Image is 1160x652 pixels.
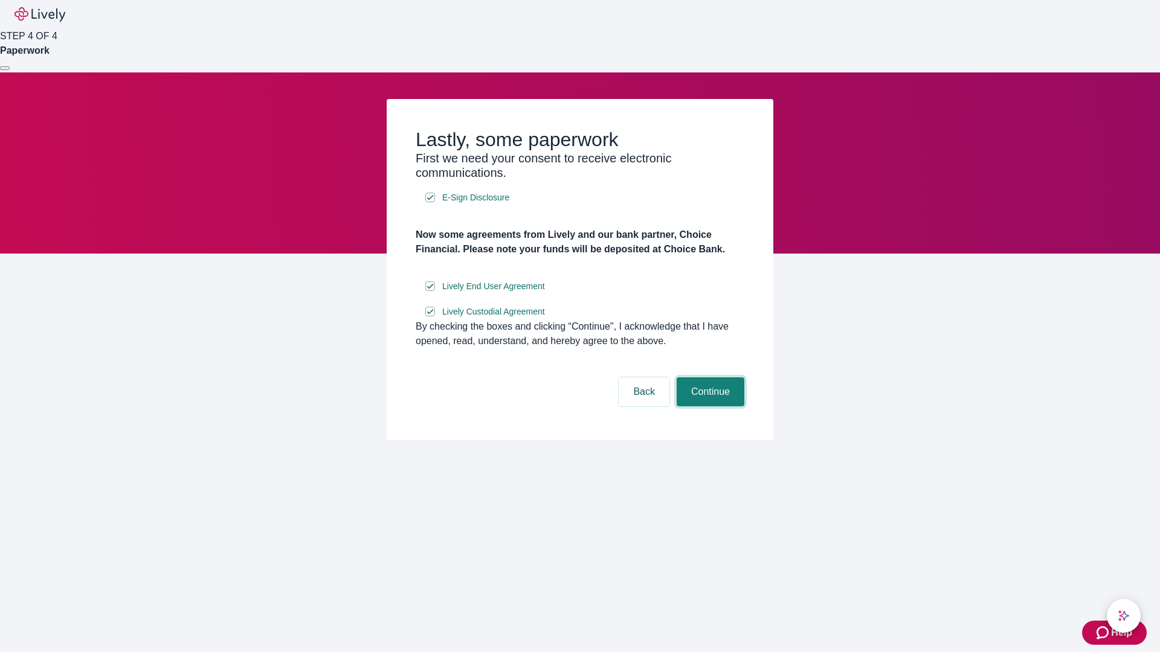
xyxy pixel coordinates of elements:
[1097,625,1111,640] svg: Zendesk support icon
[440,304,547,319] a: e-sign disclosure document
[1118,610,1130,622] svg: Lively AI Assistant
[416,319,744,348] div: By checking the boxes and clicking “Continue", I acknowledge that I have opened, read, understand...
[416,228,744,257] h4: Now some agreements from Lively and our bank partner, Choice Financial. Please note your funds wi...
[677,377,744,406] button: Continue
[1111,625,1132,640] span: Help
[416,128,744,151] h2: Lastly, some paperwork
[1082,621,1147,645] button: Zendesk support iconHelp
[14,7,65,22] img: Lively
[1107,599,1141,633] button: chat
[440,190,512,205] a: e-sign disclosure document
[416,151,744,180] h3: First we need your consent to receive electronic communications.
[442,191,509,204] span: E-Sign Disclosure
[440,279,547,294] a: e-sign disclosure document
[619,377,669,406] button: Back
[442,280,545,293] span: Lively End User Agreement
[442,305,545,318] span: Lively Custodial Agreement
